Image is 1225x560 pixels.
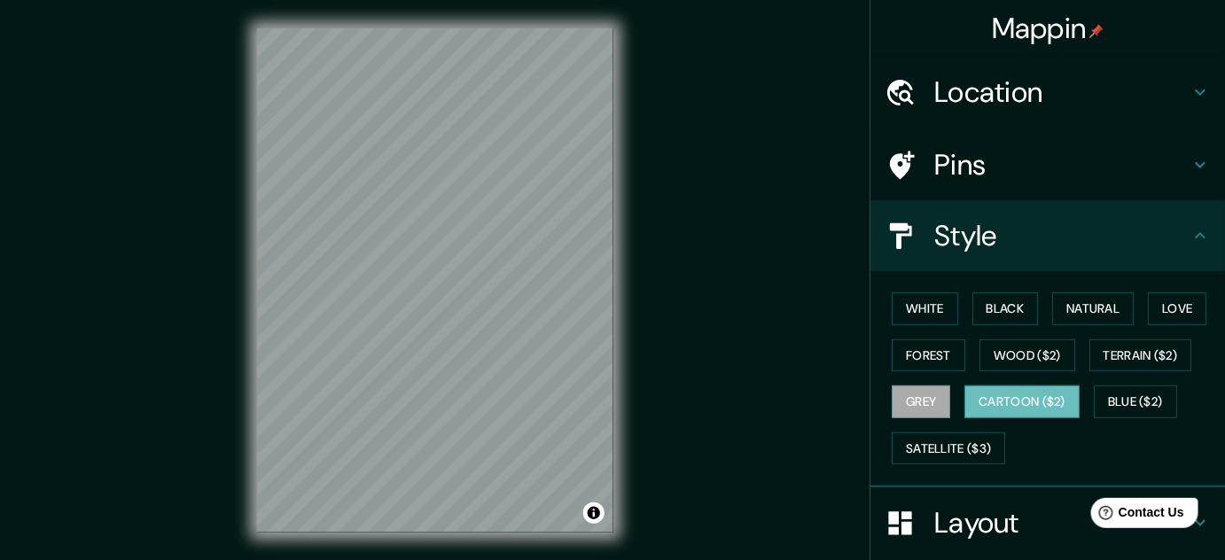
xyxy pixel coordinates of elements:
h4: Pins [934,147,1190,183]
h4: Style [934,218,1190,253]
div: Location [870,57,1225,128]
button: Natural [1052,292,1134,325]
h4: Layout [934,505,1190,541]
button: Wood ($2) [979,339,1075,372]
div: Pins [870,129,1225,200]
button: Satellite ($3) [892,432,1005,465]
button: Toggle attribution [583,502,605,524]
button: Forest [892,339,965,372]
button: Cartoon ($2) [964,385,1080,418]
h4: Location [934,74,1190,110]
button: White [892,292,958,325]
button: Black [972,292,1039,325]
h4: Mappin [992,11,1104,46]
button: Terrain ($2) [1089,339,1192,372]
button: Grey [892,385,950,418]
iframe: Help widget launcher [1067,491,1205,541]
button: Blue ($2) [1094,385,1177,418]
img: pin-icon.png [1089,24,1104,38]
div: Layout [870,487,1225,558]
div: Style [870,200,1225,271]
canvas: Map [257,28,613,533]
button: Love [1148,292,1206,325]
